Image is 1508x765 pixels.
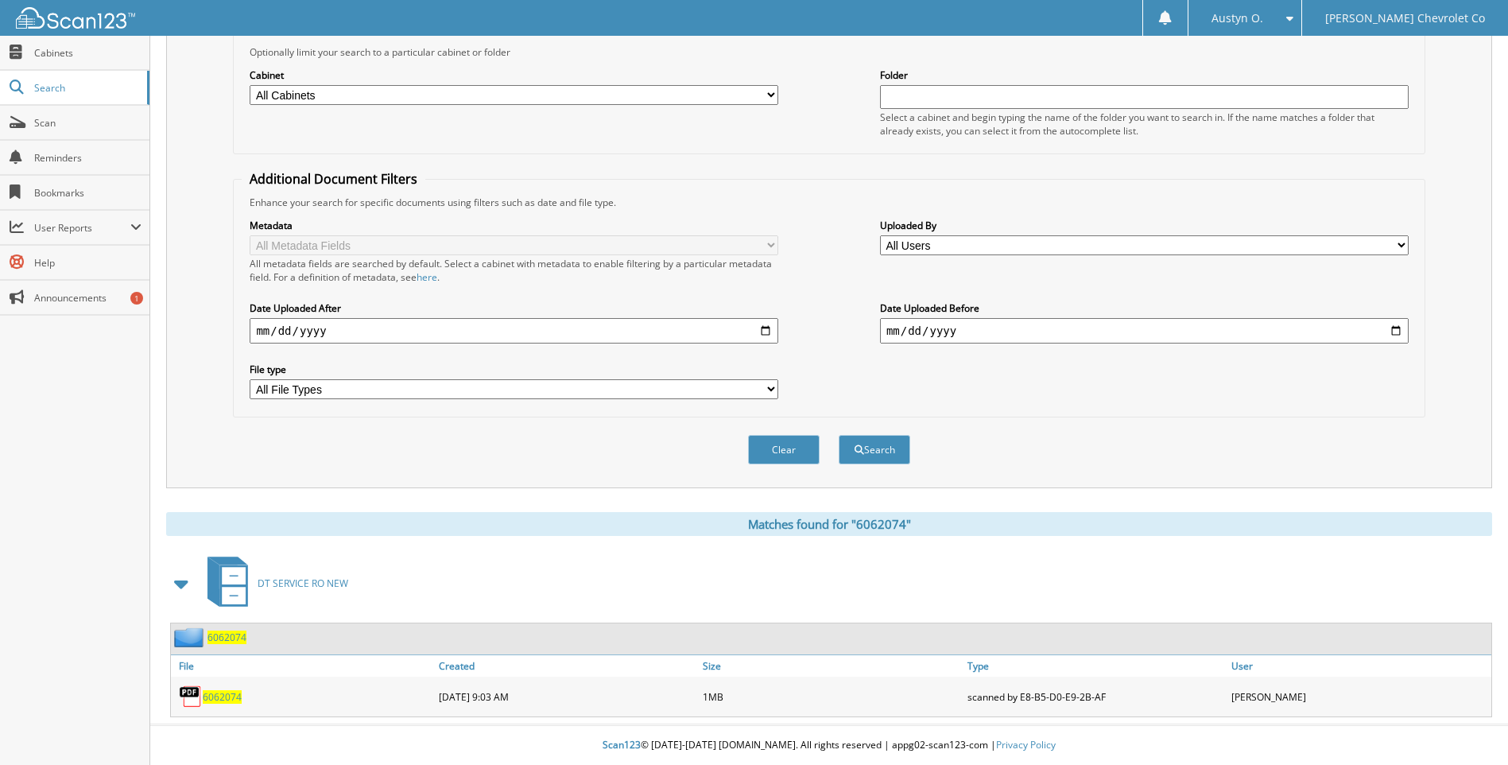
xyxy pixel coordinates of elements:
span: DT SERVICE RO NEW [258,577,348,590]
div: 1MB [699,681,963,713]
label: Folder [880,68,1409,82]
span: Reminders [34,151,141,165]
div: All metadata fields are searched by default. Select a cabinet with metadata to enable filtering b... [250,257,778,284]
span: Scan123 [603,738,641,751]
a: Privacy Policy [996,738,1056,751]
div: © [DATE]-[DATE] [DOMAIN_NAME]. All rights reserved | appg02-scan123-com | [150,726,1508,765]
button: Clear [748,435,820,464]
label: Uploaded By [880,219,1409,232]
span: [PERSON_NAME] Chevrolet Co [1325,14,1485,23]
span: User Reports [34,221,130,235]
span: Search [34,81,139,95]
a: here [417,270,437,284]
span: Announcements [34,291,141,305]
img: folder2.png [174,627,207,647]
div: Matches found for "6062074" [166,512,1492,536]
span: Cabinets [34,46,141,60]
div: scanned by E8-B5-D0-E9-2B-AF [963,681,1227,713]
button: Search [839,435,910,464]
label: Cabinet [250,68,778,82]
a: Size [699,655,963,677]
label: Metadata [250,219,778,232]
label: File type [250,363,778,376]
a: 6062074 [207,631,246,644]
a: Created [435,655,699,677]
label: Date Uploaded After [250,301,778,315]
label: Date Uploaded Before [880,301,1409,315]
a: File [171,655,435,677]
a: User [1227,655,1491,677]
div: [DATE] 9:03 AM [435,681,699,713]
div: [PERSON_NAME] [1227,681,1491,713]
legend: Additional Document Filters [242,170,425,188]
div: Optionally limit your search to a particular cabinet or folder [242,45,1416,59]
div: Enhance your search for specific documents using filters such as date and file type. [242,196,1416,209]
a: Type [963,655,1227,677]
div: Select a cabinet and begin typing the name of the folder you want to search in. If the name match... [880,111,1409,138]
div: 1 [130,292,143,305]
a: 6062074 [203,690,242,704]
a: DT SERVICE RO NEW [198,552,348,615]
img: PDF.png [179,685,203,709]
span: Scan [34,116,141,130]
span: Help [34,256,141,270]
input: start [250,318,778,344]
input: end [880,318,1409,344]
img: scan123-logo-white.svg [16,7,135,29]
span: Bookmarks [34,186,141,200]
span: Austyn O. [1211,14,1263,23]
